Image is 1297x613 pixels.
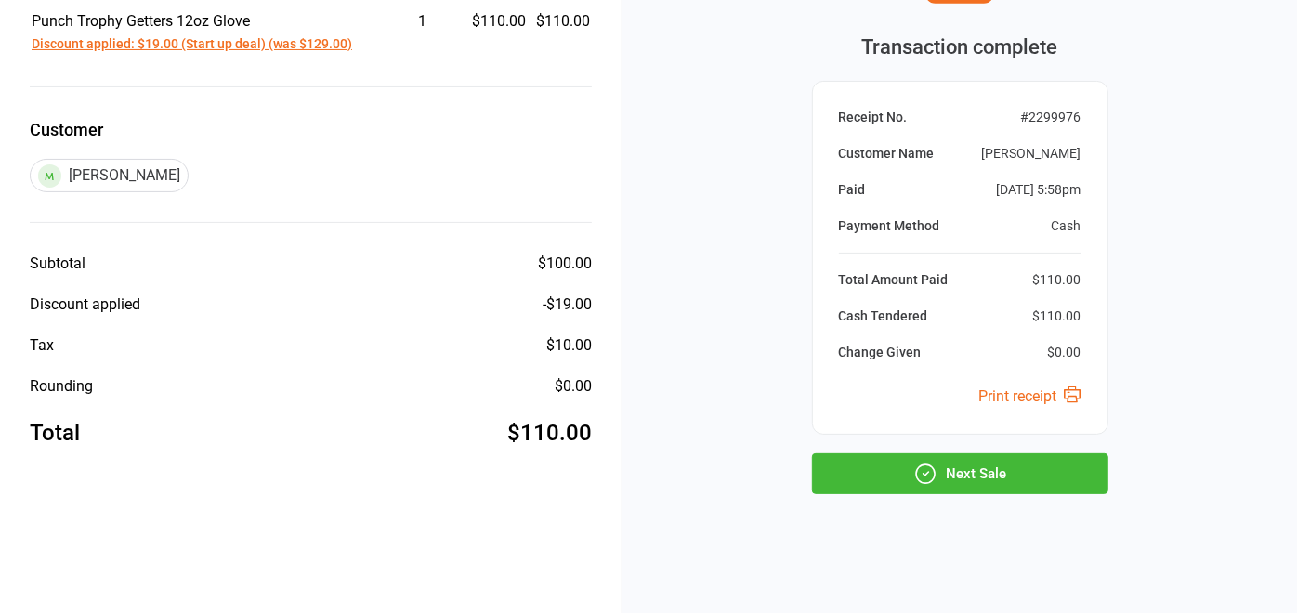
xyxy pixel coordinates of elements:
span: Punch Trophy Getters 12oz Glove [32,12,250,30]
div: Payment Method [839,216,940,236]
div: Discount applied [30,293,140,316]
div: $110.00 [1033,270,1081,290]
div: Customer Name [839,144,935,163]
div: 1 [378,10,466,33]
div: $110.00 [507,416,592,450]
div: $10.00 [546,334,592,357]
div: Transaction complete [812,32,1108,62]
button: Next Sale [812,453,1108,494]
div: $110.00 [468,10,526,33]
div: Rounding [30,375,93,398]
div: Total [30,416,80,450]
div: Cash Tendered [839,306,928,326]
label: Customer [30,117,592,142]
div: Change Given [839,343,922,362]
div: [PERSON_NAME] [982,144,1081,163]
div: $0.00 [1048,343,1081,362]
div: Cash [1052,216,1081,236]
div: $100.00 [538,253,592,275]
a: Print receipt [979,387,1081,405]
div: $110.00 [1033,306,1081,326]
div: $0.00 [555,375,592,398]
div: Paid [839,180,866,200]
div: Subtotal [30,253,85,275]
div: Receipt No. [839,108,908,127]
div: Tax [30,334,54,357]
div: [PERSON_NAME] [30,159,189,192]
div: [DATE] 5:58pm [997,180,1081,200]
button: Discount applied: $19.00 (Start up deal) (was $129.00) [32,34,352,54]
div: - $19.00 [543,293,592,316]
div: Total Amount Paid [839,270,949,290]
td: $110.00 [533,10,590,55]
div: # 2299976 [1021,108,1081,127]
